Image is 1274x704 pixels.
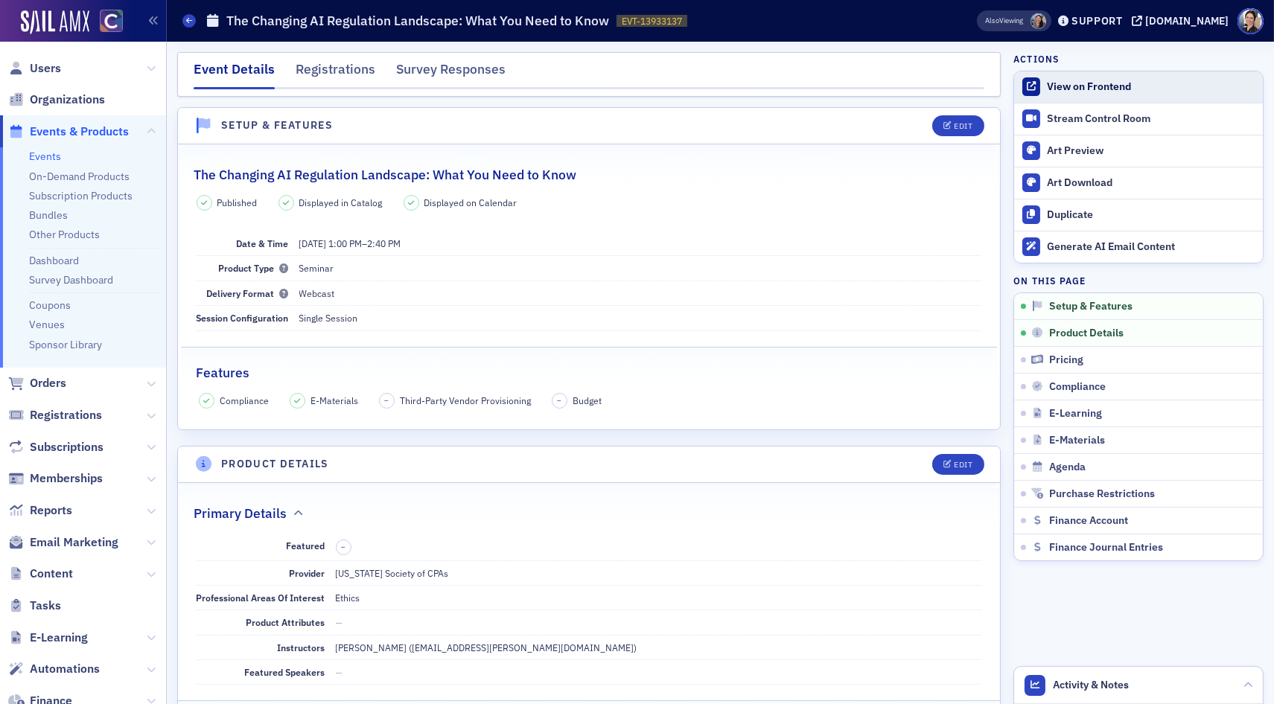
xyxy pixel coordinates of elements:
div: Also [985,16,999,25]
div: Event Details [194,60,275,89]
span: Activity & Notes [1054,677,1130,693]
span: Profile [1238,8,1264,34]
a: Events & Products [8,124,129,140]
a: On-Demand Products [29,170,130,183]
span: Date & Time [237,237,289,249]
time: 1:00 PM [329,237,363,249]
button: Duplicate [1014,199,1263,231]
span: Compliance [220,394,269,407]
a: Content [8,566,73,582]
span: Delivery Format [207,287,289,299]
span: Featured [287,540,325,551]
span: Webcast [299,287,335,299]
div: View on Frontend [1047,80,1255,94]
span: Email Marketing [30,534,118,551]
span: Seminar [299,262,334,274]
time: 2:40 PM [368,237,401,249]
a: Reports [8,502,72,519]
span: — [336,666,343,678]
span: Tasks [30,598,61,614]
img: SailAMX [100,10,123,33]
div: Edit [954,461,972,469]
span: [DATE] [299,237,327,249]
span: Agenda [1049,461,1086,474]
a: Organizations [8,92,105,108]
a: Other Products [29,228,100,241]
div: Duplicate [1047,208,1255,222]
span: – [299,237,401,249]
button: Generate AI Email Content [1014,231,1263,263]
div: Survey Responses [396,60,506,87]
h4: Actions [1013,52,1060,65]
button: Edit [932,115,984,136]
span: Instructors [278,641,325,653]
div: [PERSON_NAME] ([EMAIL_ADDRESS][PERSON_NAME][DOMAIN_NAME]) [336,641,637,654]
span: Product Details [1049,327,1124,340]
span: Displayed in Catalog [299,196,383,209]
span: Featured Speakers [245,666,325,678]
a: Registrations [8,407,102,423]
span: Finance Journal Entries [1049,541,1163,554]
div: Edit [954,122,972,130]
h2: Features [197,363,250,383]
span: E-Learning [1049,407,1102,420]
span: Compliance [1049,380,1106,394]
a: View on Frontend [1014,71,1263,103]
span: [US_STATE] Society of CPAs [336,567,449,579]
span: Product Type [219,262,289,274]
span: Tiffany Carson [1031,13,1046,29]
h4: Product Details [221,456,329,472]
div: Stream Control Room [1047,112,1255,126]
a: Coupons [29,298,71,312]
span: E-Materials [1049,434,1105,447]
a: Events [29,150,61,163]
span: Product Attributes [246,616,325,628]
span: E-Materials [310,394,358,407]
span: Memberships [30,470,103,487]
span: Session Configuration [197,312,289,324]
span: Registrations [30,407,102,423]
div: Ethics [336,591,360,604]
div: Support [1071,14,1123,28]
span: Professional Areas Of Interest [197,592,325,604]
div: Registrations [296,60,375,87]
span: Published [217,196,258,209]
div: [DOMAIN_NAME] [1145,14,1229,28]
span: Events & Products [30,124,129,140]
img: SailAMX [21,10,89,34]
a: Orders [8,375,66,391]
span: Automations [30,661,100,677]
span: Provider [290,567,325,579]
span: Reports [30,502,72,519]
a: Automations [8,661,100,677]
a: Subscriptions [8,439,103,455]
span: Pricing [1049,353,1083,367]
span: Purchase Restrictions [1049,487,1155,501]
a: Dashboard [29,254,79,267]
span: Displayed on Calendar [424,196,517,209]
span: Viewing [985,16,1023,26]
h2: Primary Details [194,504,287,523]
a: Memberships [8,470,103,487]
button: [DOMAIN_NAME] [1132,16,1234,26]
span: Single Session [299,312,358,324]
span: Subscriptions [30,439,103,455]
span: Budget [573,394,602,407]
h4: On this page [1013,274,1264,287]
span: Finance Account [1049,514,1128,528]
span: – [558,395,562,406]
a: Art Preview [1014,135,1263,167]
a: Venues [29,318,65,331]
div: Generate AI Email Content [1047,240,1255,254]
span: – [341,542,345,552]
div: Art Download [1047,176,1255,190]
a: Survey Dashboard [29,273,113,287]
a: Subscription Products [29,189,133,202]
span: E-Learning [30,630,88,646]
span: Third-Party Vendor Provisioning [400,394,531,407]
div: Art Preview [1047,144,1255,158]
a: Email Marketing [8,534,118,551]
a: Art Download [1014,167,1263,199]
a: Tasks [8,598,61,614]
span: — [336,616,343,628]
